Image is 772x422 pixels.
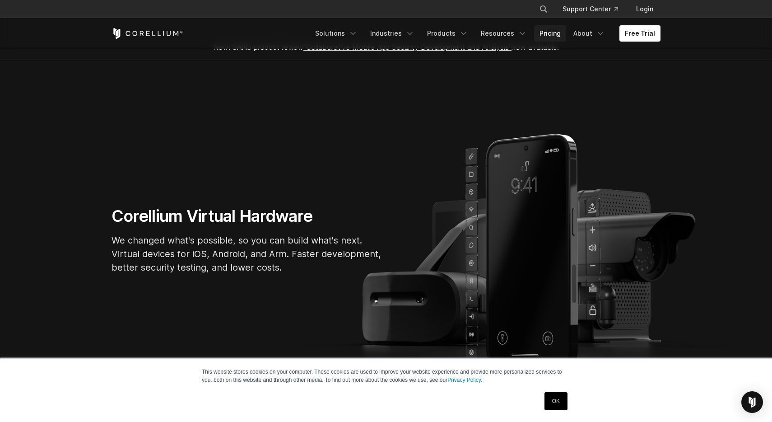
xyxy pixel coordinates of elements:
a: Support Center [555,1,625,17]
a: About [568,25,610,42]
a: Privacy Policy. [447,377,482,383]
a: Pricing [534,25,566,42]
button: Search [535,1,552,17]
p: This website stores cookies on your computer. These cookies are used to improve your website expe... [202,368,570,384]
div: Navigation Menu [528,1,660,17]
a: Free Trial [619,25,660,42]
a: Corellium Home [112,28,183,39]
a: Resources [475,25,532,42]
h1: Corellium Virtual Hardware [112,206,382,226]
p: We changed what's possible, so you can build what's next. Virtual devices for iOS, Android, and A... [112,234,382,274]
a: Products [422,25,474,42]
a: Solutions [310,25,363,42]
a: Industries [365,25,420,42]
div: Navigation Menu [310,25,660,42]
a: OK [544,392,567,410]
a: Login [629,1,660,17]
div: Open Intercom Messenger [741,391,763,413]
